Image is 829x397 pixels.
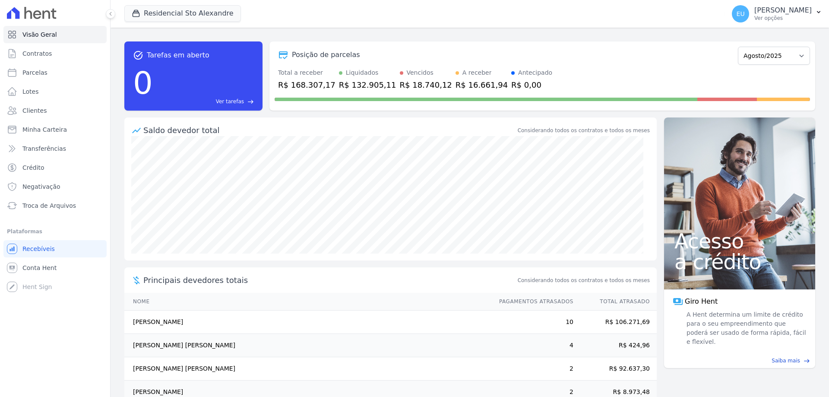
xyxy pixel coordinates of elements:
[278,79,335,91] div: R$ 168.307,17
[247,98,254,105] span: east
[143,124,516,136] div: Saldo devedor total
[22,30,57,39] span: Visão Geral
[518,276,650,284] span: Considerando todos os contratos e todos os meses
[133,50,143,60] span: task_alt
[685,296,718,307] span: Giro Hent
[407,68,433,77] div: Vencidos
[772,357,800,365] span: Saiba mais
[754,15,812,22] p: Ver opções
[22,125,67,134] span: Minha Carteira
[278,68,335,77] div: Total a receber
[674,231,805,251] span: Acesso
[3,259,107,276] a: Conta Hent
[669,357,810,365] a: Saiba mais east
[456,79,508,91] div: R$ 16.661,94
[574,311,657,334] td: R$ 106.271,69
[491,293,574,311] th: Pagamentos Atrasados
[7,226,103,237] div: Plataformas
[143,274,516,286] span: Principais devedores totais
[124,334,491,357] td: [PERSON_NAME] [PERSON_NAME]
[3,26,107,43] a: Visão Geral
[491,357,574,381] td: 2
[3,102,107,119] a: Clientes
[3,178,107,195] a: Negativação
[3,197,107,214] a: Troca de Arquivos
[462,68,492,77] div: A receber
[22,144,66,153] span: Transferências
[3,121,107,138] a: Minha Carteira
[339,79,396,91] div: R$ 132.905,11
[22,49,52,58] span: Contratos
[3,45,107,62] a: Contratos
[518,68,552,77] div: Antecipado
[725,2,829,26] button: EU [PERSON_NAME] Ver opções
[685,310,807,346] span: A Hent determina um limite de crédito para o seu empreendimento que poderá ser usado de forma ráp...
[22,106,47,115] span: Clientes
[3,64,107,81] a: Parcelas
[3,140,107,157] a: Transferências
[22,201,76,210] span: Troca de Arquivos
[518,127,650,134] div: Considerando todos os contratos e todos os meses
[3,83,107,100] a: Lotes
[491,311,574,334] td: 10
[22,87,39,96] span: Lotes
[22,68,47,77] span: Parcelas
[574,293,657,311] th: Total Atrasado
[156,98,254,105] a: Ver tarefas east
[346,68,379,77] div: Liquidados
[133,60,153,105] div: 0
[3,240,107,257] a: Recebíveis
[574,334,657,357] td: R$ 424,96
[674,251,805,272] span: a crédito
[804,358,810,364] span: east
[737,11,745,17] span: EU
[124,5,241,22] button: Residencial Sto Alexandre
[754,6,812,15] p: [PERSON_NAME]
[216,98,244,105] span: Ver tarefas
[124,357,491,381] td: [PERSON_NAME] [PERSON_NAME]
[22,182,60,191] span: Negativação
[22,163,44,172] span: Crédito
[400,79,452,91] div: R$ 18.740,12
[3,159,107,176] a: Crédito
[124,311,491,334] td: [PERSON_NAME]
[292,50,360,60] div: Posição de parcelas
[147,50,209,60] span: Tarefas em aberto
[124,293,491,311] th: Nome
[511,79,552,91] div: R$ 0,00
[574,357,657,381] td: R$ 92.637,30
[491,334,574,357] td: 4
[22,245,55,253] span: Recebíveis
[22,264,57,272] span: Conta Hent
